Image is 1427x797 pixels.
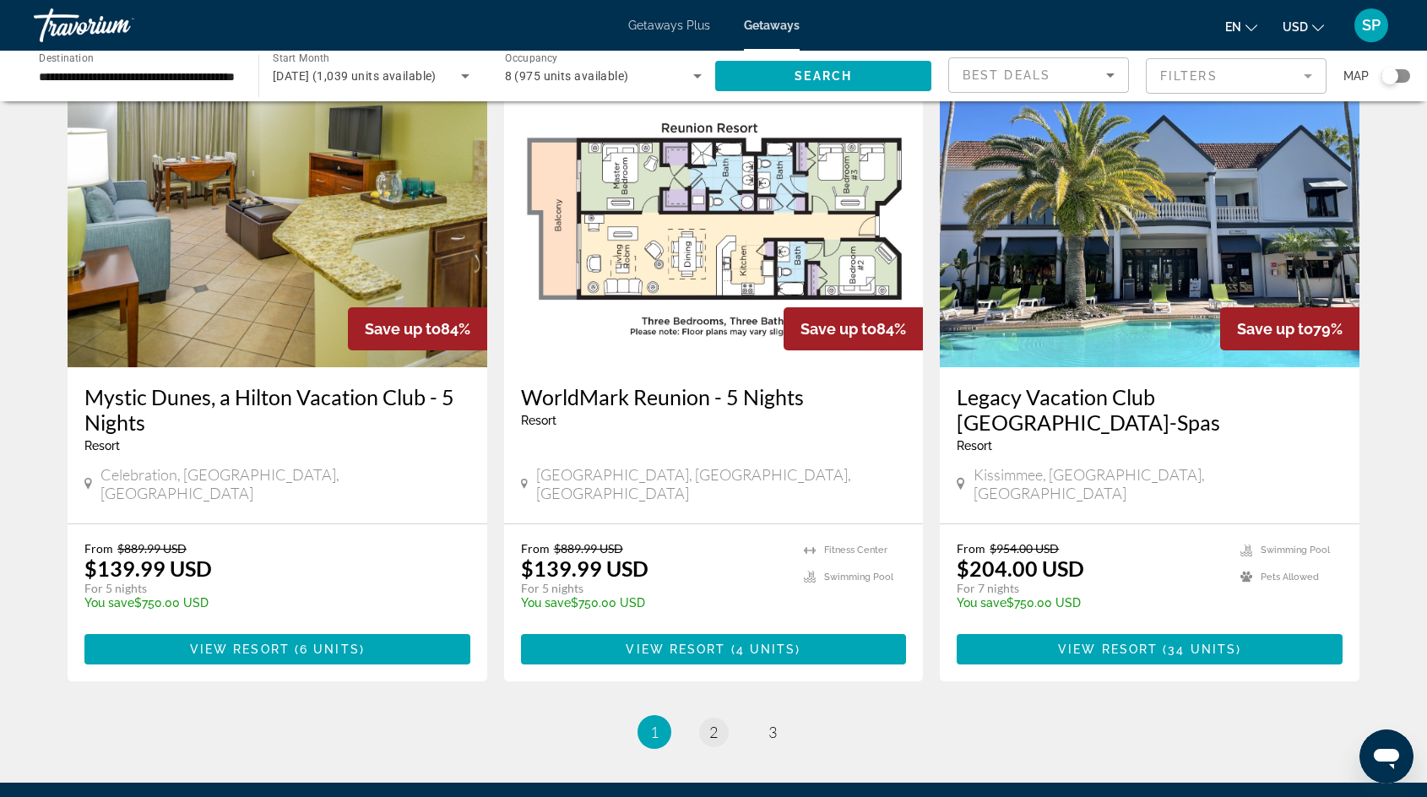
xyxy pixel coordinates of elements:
span: $889.99 USD [554,541,623,556]
img: C409F01X.jpg [504,97,924,367]
span: Search [795,69,852,83]
button: User Menu [1349,8,1393,43]
p: $750.00 USD [521,596,788,610]
span: View Resort [626,642,725,656]
a: Getaways Plus [628,19,710,32]
span: Resort [521,414,556,427]
p: For 7 nights [957,581,1224,596]
span: 6 units [300,642,360,656]
span: 8 (975 units available) [505,69,629,83]
a: Getaways [744,19,800,32]
span: Swimming Pool [824,572,893,583]
a: Legacy Vacation Club [GEOGRAPHIC_DATA]-Spas [957,384,1343,435]
span: en [1225,20,1241,34]
span: Save up to [800,320,876,338]
span: From [84,541,113,556]
mat-select: Sort by [963,65,1115,85]
span: USD [1283,20,1308,34]
button: Change currency [1283,14,1324,39]
p: $204.00 USD [957,556,1084,581]
p: $139.99 USD [521,556,648,581]
a: WorldMark Reunion - 5 Nights [521,384,907,409]
nav: Pagination [68,715,1359,749]
p: $139.99 USD [84,556,212,581]
div: 79% [1220,307,1359,350]
span: 34 units [1168,642,1236,656]
button: View Resort(34 units) [957,634,1343,664]
span: Best Deals [963,68,1050,82]
span: You save [957,596,1006,610]
img: DP77I01X.jpg [68,97,487,367]
button: Search [715,61,931,91]
span: Fitness Center [824,545,887,556]
span: 2 [709,723,718,741]
iframe: Button to launch messaging window [1359,729,1413,783]
span: $889.99 USD [117,541,187,556]
p: For 5 nights [521,581,788,596]
span: View Resort [1058,642,1158,656]
span: Start Month [273,52,329,64]
span: From [521,541,550,556]
span: ( ) [1158,642,1241,656]
span: Destination [39,52,94,63]
span: ( ) [726,642,801,656]
span: Celebration, [GEOGRAPHIC_DATA], [GEOGRAPHIC_DATA] [100,465,469,502]
span: ( ) [290,642,365,656]
span: View Resort [190,642,290,656]
span: 4 units [736,642,796,656]
span: [GEOGRAPHIC_DATA], [GEOGRAPHIC_DATA], [GEOGRAPHIC_DATA] [536,465,907,502]
span: 3 [768,723,777,741]
span: $954.00 USD [990,541,1059,556]
span: You save [84,596,134,610]
span: Save up to [365,320,441,338]
span: SP [1362,17,1381,34]
p: $750.00 USD [957,596,1224,610]
span: Occupancy [505,52,558,64]
div: 84% [784,307,923,350]
span: Pets Allowed [1261,572,1319,583]
p: For 5 nights [84,581,453,596]
span: Swimming Pool [1261,545,1330,556]
button: Change language [1225,14,1257,39]
span: You save [521,596,571,610]
img: 8615O01X.jpg [940,97,1359,367]
span: From [957,541,985,556]
span: Resort [957,439,992,453]
div: 84% [348,307,487,350]
a: Travorium [34,3,203,47]
span: [DATE] (1,039 units available) [273,69,437,83]
button: View Resort(4 units) [521,634,907,664]
a: Mystic Dunes, a Hilton Vacation Club - 5 Nights [84,384,470,435]
p: $750.00 USD [84,596,453,610]
button: View Resort(6 units) [84,634,470,664]
span: Resort [84,439,120,453]
span: 1 [650,723,659,741]
button: Filter [1146,57,1327,95]
span: Kissimmee, [GEOGRAPHIC_DATA], [GEOGRAPHIC_DATA] [974,465,1343,502]
span: Save up to [1237,320,1313,338]
span: Map [1343,64,1369,88]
